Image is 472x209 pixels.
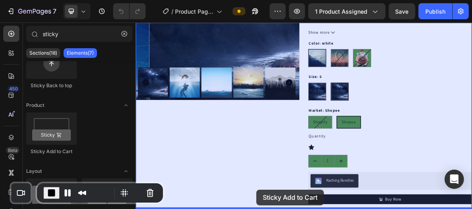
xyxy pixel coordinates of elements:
[8,86,19,92] div: 450
[67,50,94,56] p: Elements(7)
[53,6,56,16] p: 7
[171,7,173,16] span: /
[120,99,132,112] span: Toggle open
[26,102,44,109] span: Product
[26,82,77,89] div: Sticky Back to top
[308,3,385,19] button: 1 product assigned
[26,148,77,155] div: Sticky Add to Cart
[120,165,132,178] span: Toggle open
[26,26,132,42] input: Search Sections & Elements
[396,8,409,15] span: Save
[175,7,213,16] span: Product Page - [DATE] 13:30:26
[445,170,464,189] div: Open Intercom Messenger
[418,3,452,19] button: Publish
[136,23,472,209] iframe: Design area
[113,3,146,19] div: Undo/Redo
[29,50,57,56] p: Sections(18)
[3,3,60,19] button: 7
[315,7,367,16] span: 1 product assigned
[26,168,42,175] span: Layout
[6,147,19,154] div: Beta
[425,7,445,16] div: Publish
[389,3,415,19] button: Save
